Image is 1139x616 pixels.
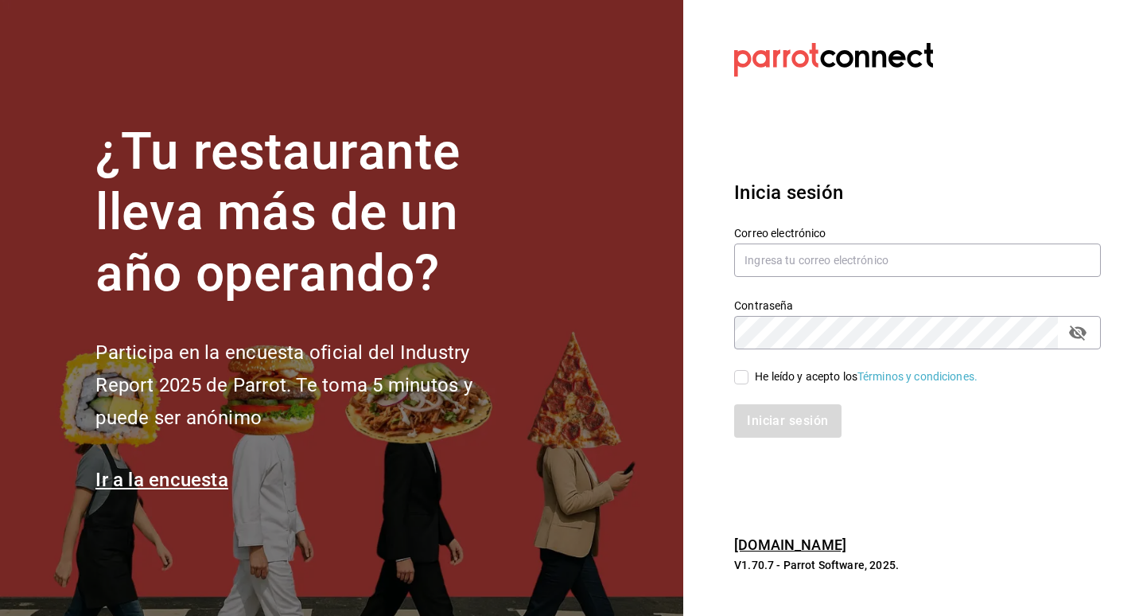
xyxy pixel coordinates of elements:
[734,227,1101,238] label: Correo electrónico
[734,178,1101,207] h3: Inicia sesión
[734,244,1101,277] input: Ingresa tu correo electrónico
[734,557,1101,573] p: V1.70.7 - Parrot Software, 2025.
[734,536,846,553] a: [DOMAIN_NAME]
[95,469,228,491] a: Ir a la encuesta
[755,368,978,385] div: He leído y acepto los
[857,370,978,383] a: Términos y condiciones.
[95,337,525,434] h2: Participa en la encuesta oficial del Industry Report 2025 de Parrot. Te toma 5 minutos y puede se...
[734,299,1101,310] label: Contraseña
[95,122,525,305] h1: ¿Tu restaurante lleva más de un año operando?
[1064,319,1091,346] button: passwordField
